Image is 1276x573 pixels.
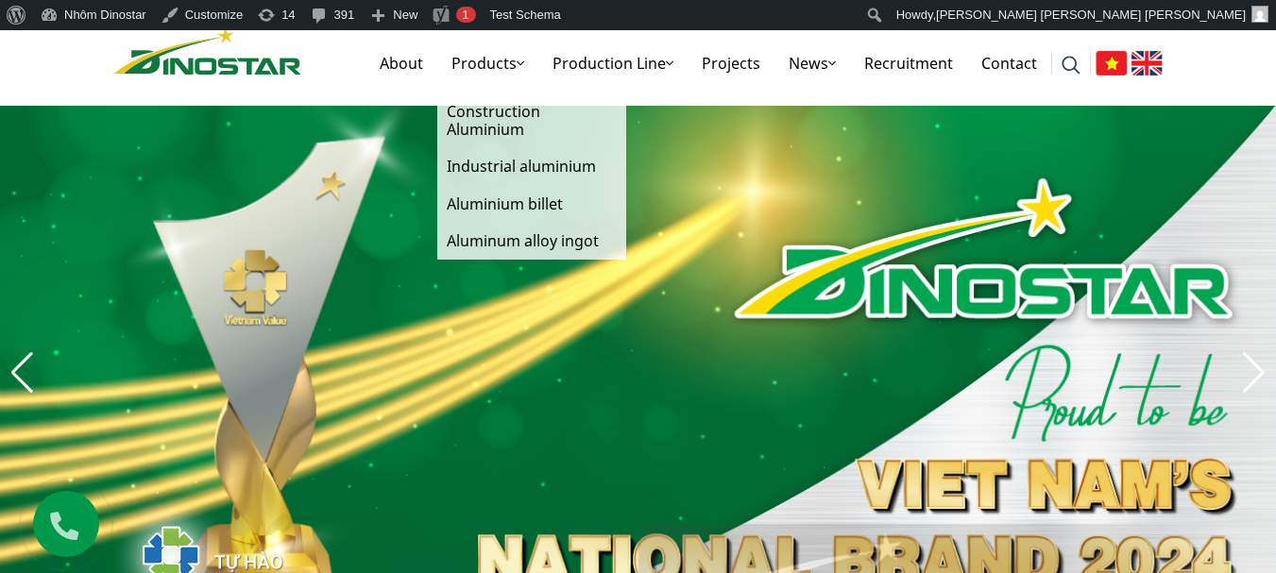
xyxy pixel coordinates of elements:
img: search [1062,56,1080,75]
a: Aluminum alloy ingot [437,223,626,260]
img: Nhôm Dinostar [114,27,301,75]
a: Nhôm Dinostar [114,24,301,74]
a: Products [437,33,538,93]
a: Production Line [538,33,688,93]
a: Recruitment [850,33,967,93]
a: Aluminium billet [437,186,626,223]
div: Previous slide [9,352,35,394]
span: 1 [462,8,468,22]
a: Projects [688,33,774,93]
a: Contact [967,33,1051,93]
a: Construction Aluminium [437,93,626,148]
div: Next slide [1241,352,1267,394]
img: Tiếng Việt [1096,51,1127,76]
a: Industrial aluminium [437,148,626,185]
img: English [1131,51,1163,76]
a: News [774,33,850,93]
span: [PERSON_NAME] [PERSON_NAME] [PERSON_NAME] [936,8,1246,22]
a: About [366,33,437,93]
